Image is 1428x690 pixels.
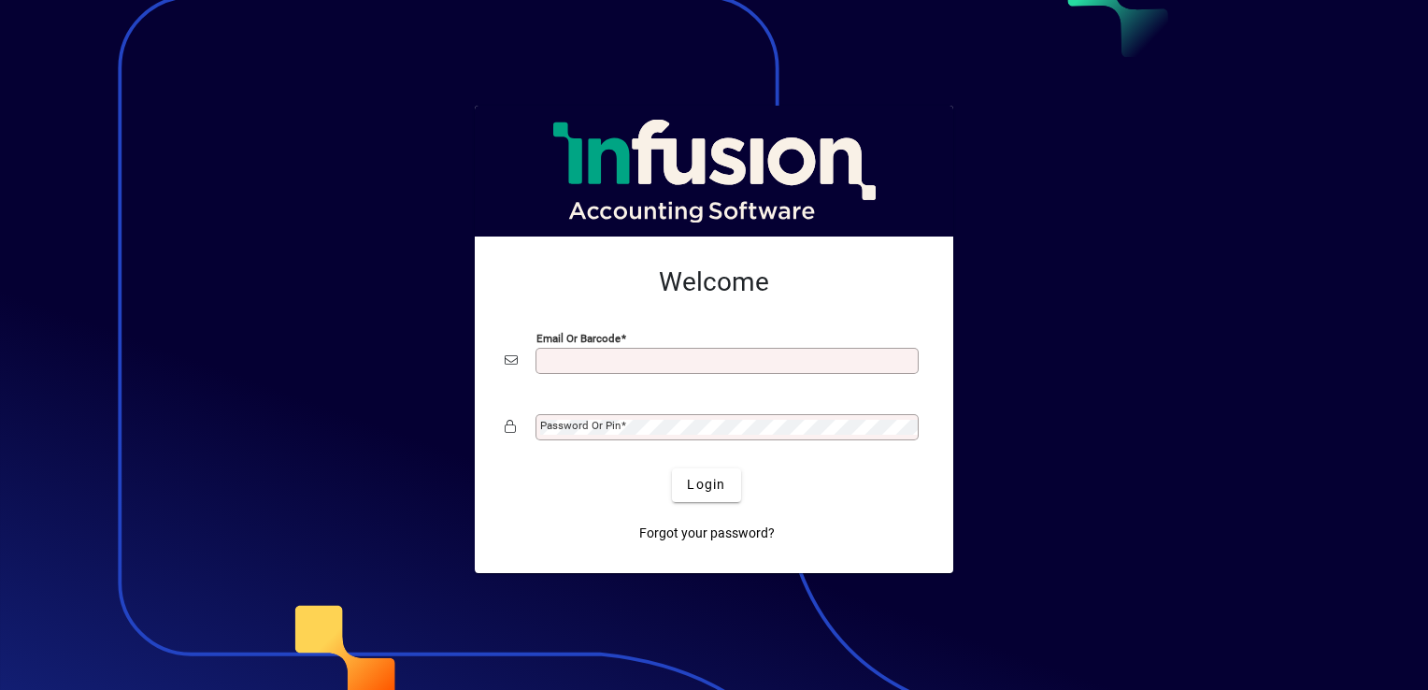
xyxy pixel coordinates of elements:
[632,517,782,551] a: Forgot your password?
[639,524,775,543] span: Forgot your password?
[687,475,725,495] span: Login
[536,331,621,344] mat-label: Email or Barcode
[505,266,923,298] h2: Welcome
[672,468,740,502] button: Login
[540,419,621,432] mat-label: Password or Pin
